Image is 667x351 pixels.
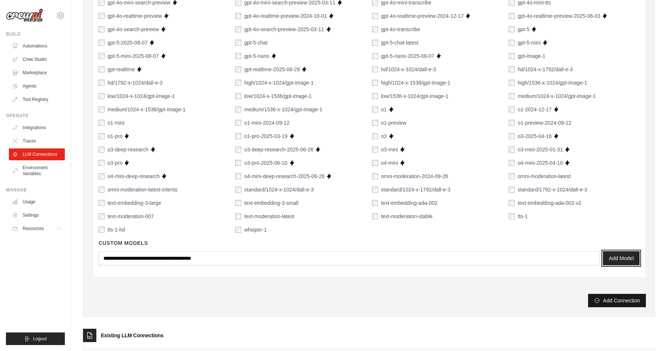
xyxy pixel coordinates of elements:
[372,80,378,86] input: high/1024-x-1536/gpt-image-1
[509,120,515,126] input: o1-preview-2024-09-12
[518,199,581,207] label: text-embedding-ada-002-v2
[244,92,312,100] label: low/1024-x-1536/gpt-image-1
[235,106,241,112] input: medium/1536-x-1024/gpt-image-1
[244,226,267,233] label: whisper-1
[518,12,600,20] label: gpt-4o-realtime-preview-2025-06-03
[381,132,387,140] label: o3
[107,146,149,153] label: o3-deep-research
[9,196,65,208] a: Usage
[107,106,186,113] label: medium/1024-x-1536/gpt-image-1
[518,146,563,153] label: o3-mini-2025-01-31
[235,213,241,219] input: text-moderation-latest
[99,213,104,219] input: text-moderation-007
[372,173,378,179] input: omni-moderation-2024-09-26
[509,13,515,19] input: gpt-4o-realtime-preview-2025-06-03
[99,187,104,193] input: omni-moderation-latest-intents
[381,213,432,220] label: text-moderation-stable
[381,119,406,127] label: o1-preview
[509,53,515,59] input: gpt-image-1
[518,39,541,46] label: gpt-5-mini
[9,223,65,234] button: Resources
[372,106,378,112] input: o1
[509,173,515,179] input: omni-moderation-latest
[9,135,65,147] a: Traces
[107,159,122,167] label: o3-pro
[235,133,241,139] input: o1-pro-2025-03-19
[99,13,104,19] input: gpt-4o-realtime-preview
[381,186,451,193] label: standard/1024-x-1792/dall-e-3
[372,93,378,99] input: low/1536-x-1024/gpt-image-1
[381,66,436,73] label: hd/1024-x-1024/dall-e-3
[107,66,135,73] label: gpt-realtime
[33,336,47,342] span: Logout
[509,200,515,206] input: text-embedding-ada-002-v2
[244,39,268,46] label: gpt-5-chat
[235,187,241,193] input: standard/1024-x-1024/dall-e-3
[9,67,65,79] a: Marketplace
[509,66,515,72] input: hd/1024-x-1792/dall-e-3
[509,40,515,46] input: gpt-5-mini
[518,106,552,113] label: o1-2024-12-17
[244,173,325,180] label: o4-mini-deep-research-2025-06-26
[372,66,378,72] input: hd/1024-x-1024/dall-e-3
[381,92,448,100] label: low/1536-x-1024/gpt-image-1
[244,12,327,20] label: gpt-4o-realtime-preview-2024-10-01
[107,92,175,100] label: low/1024-x-1024/gpt-image-1
[244,52,269,60] label: gpt-5-nano
[9,162,65,180] a: Environment Variables
[9,122,65,134] a: Integrations
[381,146,398,153] label: o3-mini
[235,93,241,99] input: low/1024-x-1536/gpt-image-1
[372,13,378,19] input: gpt-4o-realtime-preview-2024-12-17
[107,226,125,233] label: tts-1-hd
[235,173,241,179] input: o4-mini-deep-research-2025-06-26
[99,200,104,206] input: text-embedding-3-large
[235,26,241,32] input: gpt-4o-search-preview-2025-03-11
[518,173,571,180] label: omni-moderation-latest
[603,251,640,265] button: Add Model
[372,26,378,32] input: gpt-4o-transcribe
[235,200,241,206] input: text-embedding-3-small
[509,187,515,193] input: standard/1792-x-1024/dall-e-3
[6,31,65,37] div: Build
[381,159,398,167] label: o4-mini
[99,147,104,152] input: o3-deep-research
[381,173,448,180] label: omni-moderation-2024-09-26
[9,53,65,65] a: Crew Studio
[372,200,378,206] input: text-embedding-ada-002
[381,106,387,113] label: o1
[9,94,65,105] a: Tool Registry
[235,147,241,152] input: o3-deep-research-2025-06-26
[588,294,646,307] button: Add Connection
[509,160,515,166] input: o4-mini-2025-04-16
[509,133,515,139] input: o3-2025-04-16
[235,13,241,19] input: gpt-4o-realtime-preview-2024-10-01
[99,26,104,32] input: gpt-4o-search-preview
[99,93,104,99] input: low/1024-x-1024/gpt-image-1
[99,227,104,233] input: tts-1-hd
[235,66,241,72] input: gpt-realtime-2025-08-28
[244,132,288,140] label: o1-pro-2025-03-19
[509,93,515,99] input: medium/1024-x-1024/gpt-image-1
[518,52,545,60] label: gpt-image-1
[107,39,147,46] label: gpt-5-2025-08-07
[6,187,65,193] div: Manage
[244,213,294,220] label: text-moderation-latest
[107,26,159,33] label: gpt-4o-search-preview
[6,332,65,345] button: Logout
[99,40,104,46] input: gpt-5-2025-08-07
[235,160,241,166] input: o3-pro-2025-06-10
[372,120,378,126] input: o1-preview
[381,199,438,207] label: text-embedding-ada-002
[107,12,162,20] label: gpt-4o-realtime-preview
[244,186,314,193] label: standard/1024-x-1024/dall-e-3
[107,52,159,60] label: gpt-5-mini-2025-08-07
[244,119,289,127] label: o1-mini-2024-09-12
[372,53,378,59] input: gpt-5-nano-2025-08-07
[381,39,418,46] label: gpt-5-chat-latest
[6,9,43,23] img: Logo
[381,52,434,60] label: gpt-5-nano-2025-08-07
[235,227,241,233] input: whisper-1
[372,147,378,152] input: o3-mini
[509,213,515,219] input: tts-1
